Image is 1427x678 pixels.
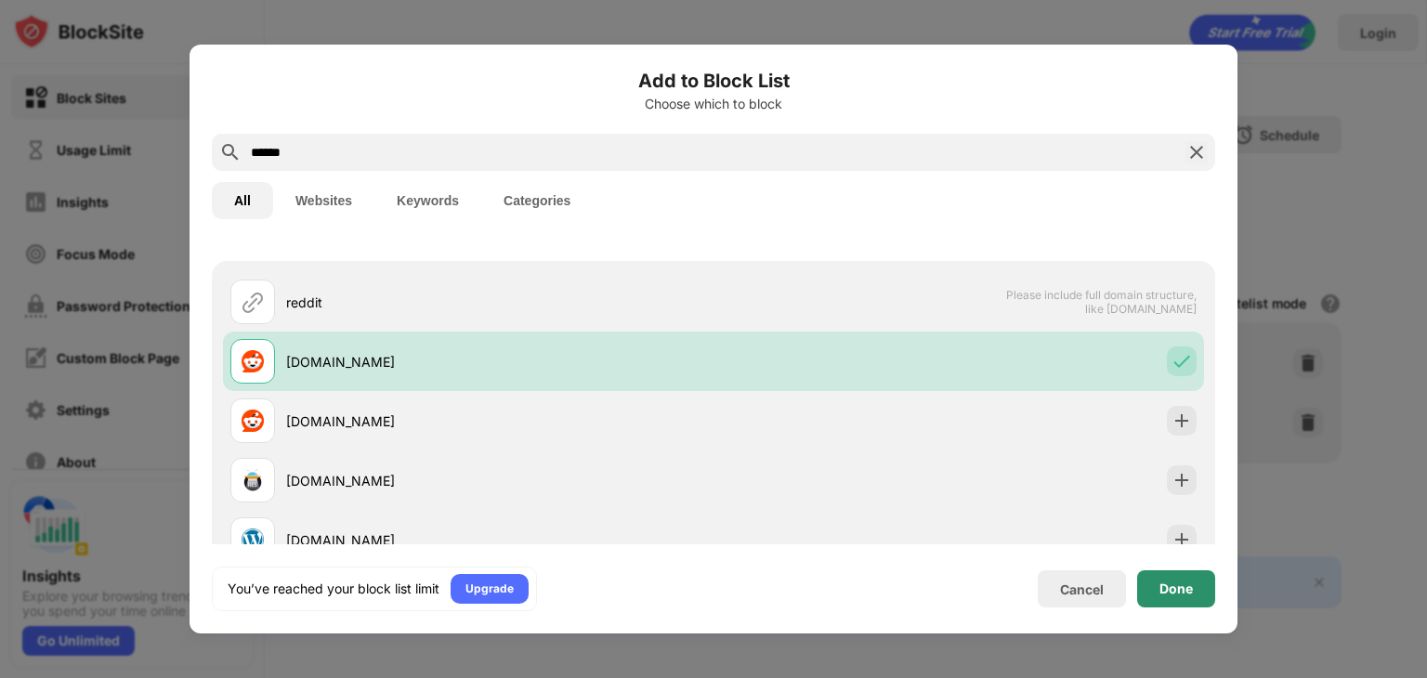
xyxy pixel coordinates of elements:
[242,410,264,432] img: favicons
[212,67,1215,95] h6: Add to Block List
[273,182,374,219] button: Websites
[228,580,439,598] div: You’ve reached your block list limit
[465,580,514,598] div: Upgrade
[1005,288,1197,316] span: Please include full domain structure, like [DOMAIN_NAME]
[286,411,713,431] div: [DOMAIN_NAME]
[1159,581,1193,596] div: Done
[1060,581,1104,597] div: Cancel
[242,291,264,313] img: url.svg
[286,471,713,490] div: [DOMAIN_NAME]
[242,528,264,551] img: favicons
[242,350,264,372] img: favicons
[286,352,713,372] div: [DOMAIN_NAME]
[1185,141,1208,163] img: search-close
[374,182,481,219] button: Keywords
[242,469,264,491] img: favicons
[286,293,713,312] div: reddit
[481,182,593,219] button: Categories
[212,97,1215,111] div: Choose which to block
[286,530,713,550] div: [DOMAIN_NAME]
[219,141,242,163] img: search.svg
[212,182,273,219] button: All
